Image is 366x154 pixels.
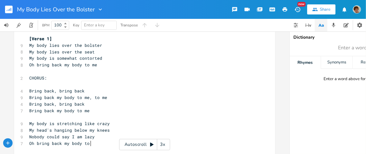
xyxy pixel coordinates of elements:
[29,134,95,140] span: Nobody could say I am lazy
[29,49,95,55] span: My body lies over the seat
[29,108,90,113] span: Bring back my body to me
[320,7,330,12] div: Share
[157,139,169,150] div: 3x
[29,36,52,41] span: [Verse 1]
[42,24,49,27] div: BPM
[321,56,352,69] div: Synonyms
[29,75,47,81] span: CHORUS:
[119,139,170,150] div: Autoscroll
[29,42,102,48] span: My body lies over the bolster
[29,95,107,100] span: Bring back my body to me, to me
[29,62,97,68] span: Oh bring back my body to me
[353,5,361,14] img: scohenmusic
[73,23,79,27] div: Key
[307,4,335,14] button: Share
[291,4,304,15] button: New
[120,23,138,27] div: Transpose
[29,101,85,107] span: Bring back, bring back
[17,7,95,12] span: My Body Lies Over the Bolster
[29,88,85,94] span: Bring back, bring back
[29,127,110,133] span: My head's hanging below my knees
[29,140,90,146] span: Oh bring back my body to
[29,121,110,126] span: My body is stretching like crazy
[297,2,306,7] div: New
[29,55,102,61] span: My body is somewhat contorted
[290,56,321,69] div: Rhymes
[84,22,105,28] span: Enter a key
